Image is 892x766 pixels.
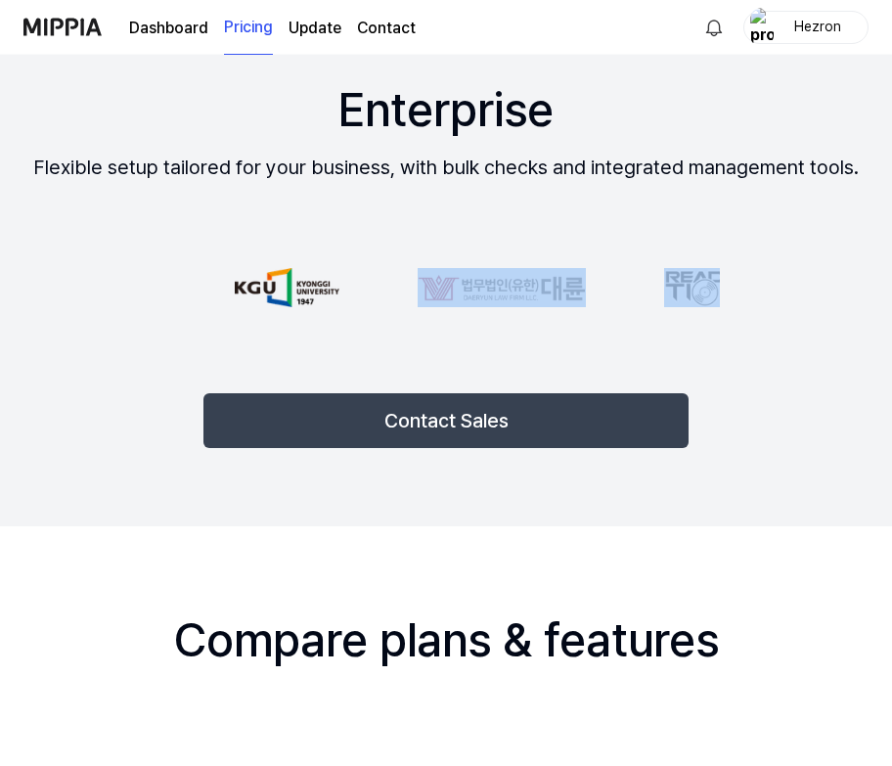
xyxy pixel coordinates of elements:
[743,11,869,44] button: profileHezron
[418,268,586,307] img: partner-logo-1
[664,268,740,307] img: partner-logo-2
[780,16,856,37] div: Hezron
[224,1,273,55] a: Pricing
[289,17,341,40] a: Update
[129,17,208,40] a: Dashboard
[235,268,339,307] img: partner-logo-0
[174,605,719,675] div: Compare plans & features
[750,8,774,47] img: profile
[33,153,859,182] div: Flexible setup tailored for your business, with bulk checks and integrated management tools.
[702,16,726,39] img: 알림
[203,393,689,448] button: Contact Sales
[357,17,416,40] a: Contact
[338,74,554,145] div: Enterprise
